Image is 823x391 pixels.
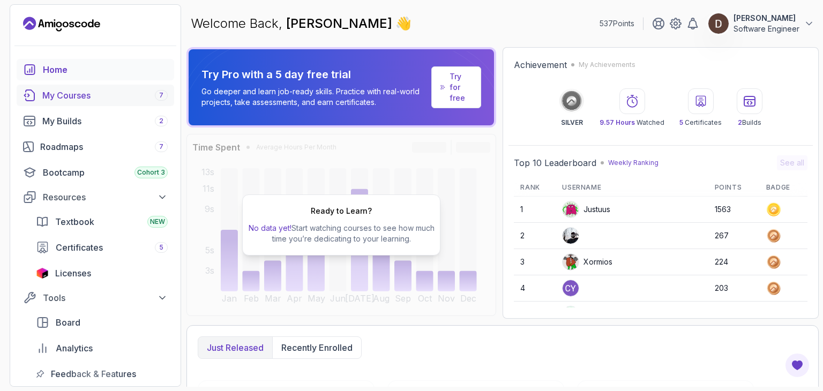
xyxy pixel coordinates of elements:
[562,306,667,323] div: loftyhummingbirddbd35
[286,16,395,31] span: [PERSON_NAME]
[708,13,729,34] img: user profile image
[55,267,91,280] span: Licenses
[556,179,708,197] th: Username
[514,275,556,302] td: 4
[514,58,567,71] h2: Achievement
[395,15,412,33] span: 👋
[23,16,100,33] a: Landing page
[708,302,760,328] td: 203
[36,268,49,279] img: jetbrains icon
[311,206,372,216] h2: Ready to Learn?
[281,341,353,354] p: Recently enrolled
[679,118,683,126] span: 5
[247,223,436,244] p: Start watching courses to see how much time you’re dedicating to your learning.
[784,352,810,378] button: Open Feedback Button
[201,86,427,108] p: Go deeper and learn job-ready skills. Practice with real-world projects, take assessments, and ea...
[159,142,163,151] span: 7
[777,155,807,170] button: See all
[42,115,168,127] div: My Builds
[55,215,94,228] span: Textbook
[734,13,799,24] p: [PERSON_NAME]
[17,59,174,80] a: home
[198,337,272,358] button: Just released
[159,117,163,125] span: 2
[514,197,556,223] td: 1
[514,302,556,328] td: 5
[17,288,174,307] button: Tools
[708,13,814,34] button: user profile image[PERSON_NAME]Software Engineer
[679,118,722,127] p: Certificates
[43,191,168,204] div: Resources
[431,66,481,108] a: Try for free
[708,249,760,275] td: 224
[563,228,579,244] img: user profile image
[760,179,807,197] th: Badge
[150,217,165,226] span: NEW
[40,140,168,153] div: Roadmaps
[563,280,579,296] img: user profile image
[17,110,174,132] a: builds
[608,159,659,167] p: Weekly Ranking
[272,337,361,358] button: Recently enrolled
[708,223,760,249] td: 267
[29,363,174,385] a: feedback
[43,63,168,76] div: Home
[562,201,610,218] div: Justuus
[514,223,556,249] td: 2
[42,89,168,102] div: My Courses
[738,118,742,126] span: 2
[56,342,93,355] span: Analytics
[159,91,163,100] span: 7
[734,24,799,34] p: Software Engineer
[514,179,556,197] th: Rank
[708,197,760,223] td: 1563
[56,316,80,329] span: Board
[708,179,760,197] th: Points
[563,201,579,217] img: default monster avatar
[191,15,411,32] p: Welcome Back,
[561,118,583,127] p: SILVER
[708,275,760,302] td: 203
[159,243,163,252] span: 5
[201,67,427,82] p: Try Pro with a 5 day free trial
[51,367,136,380] span: Feedback & Features
[29,312,174,333] a: board
[56,241,103,254] span: Certificates
[562,253,612,270] div: Xormios
[17,187,174,207] button: Resources
[563,254,579,270] img: default monster avatar
[450,71,472,103] a: Try for free
[249,223,291,232] span: No data yet!
[137,168,165,177] span: Cohort 3
[579,61,635,69] p: My Achievements
[600,118,664,127] p: Watched
[738,118,761,127] p: Builds
[17,85,174,106] a: courses
[600,118,635,126] span: 9.57 Hours
[563,306,579,322] img: default monster avatar
[514,249,556,275] td: 3
[29,337,174,359] a: analytics
[29,237,174,258] a: certificates
[17,162,174,183] a: bootcamp
[29,211,174,232] a: textbook
[600,18,634,29] p: 537 Points
[17,136,174,157] a: roadmaps
[207,341,264,354] p: Just released
[43,166,168,179] div: Bootcamp
[29,262,174,284] a: licenses
[514,156,596,169] h2: Top 10 Leaderboard
[43,291,168,304] div: Tools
